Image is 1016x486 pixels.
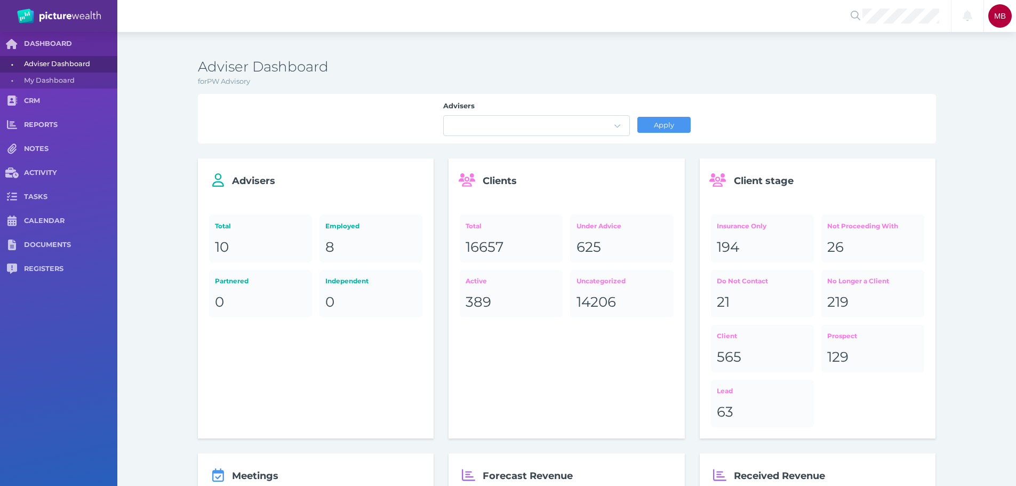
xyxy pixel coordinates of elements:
span: Client stage [734,175,794,187]
img: PW [17,9,101,23]
label: Advisers [443,101,630,115]
button: Apply [637,117,691,133]
div: 0 [215,293,306,312]
div: 16657 [466,238,557,257]
div: 14206 [577,293,668,312]
span: Independent [325,277,369,285]
span: CRM [24,97,117,106]
div: 8 [325,238,417,257]
a: Employed8 [319,214,422,262]
span: Total [215,222,231,230]
span: Insurance Only [717,222,766,230]
a: Total16657 [460,214,563,262]
div: 129 [827,348,918,367]
span: DOCUMENTS [24,241,117,250]
div: 389 [466,293,557,312]
div: 625 [577,238,668,257]
a: Independent0 [319,270,422,317]
h3: Adviser Dashboard [198,58,936,76]
a: Under Advice625 [570,214,673,262]
div: Michelle Bucsai [988,4,1012,28]
div: 10 [215,238,306,257]
div: 26 [827,238,918,257]
span: Employed [325,222,359,230]
span: Adviser Dashboard [24,56,114,73]
a: Partnered0 [209,270,312,317]
span: ACTIVITY [24,169,117,178]
span: Meetings [232,470,278,482]
span: Received Revenue [734,470,825,482]
div: 0 [325,293,417,312]
span: No Longer a Client [827,277,889,285]
div: 565 [717,348,808,367]
span: Not Proceeding With [827,222,898,230]
span: REGISTERS [24,265,117,274]
span: Uncategorized [577,277,626,285]
span: Partnered [215,277,249,285]
span: Apply [649,121,678,129]
div: 21 [717,293,808,312]
span: Advisers [232,175,275,187]
span: My Dashboard [24,73,114,89]
span: Under Advice [577,222,621,230]
span: CALENDAR [24,217,117,226]
span: Do Not Contact [717,277,768,285]
span: MB [994,12,1006,20]
div: 219 [827,293,918,312]
span: NOTES [24,145,117,154]
span: DASHBOARD [24,39,117,49]
span: REPORTS [24,121,117,130]
span: Forecast Revenue [483,470,573,482]
span: Prospect [827,332,857,340]
a: Active389 [460,270,563,317]
span: Active [466,277,487,285]
span: Total [466,222,482,230]
span: TASKS [24,193,117,202]
a: Total10 [209,214,312,262]
span: Clients [483,175,517,187]
span: Lead [717,387,733,395]
span: Client [717,332,737,340]
p: for PW Advisory [198,76,936,87]
div: 63 [717,403,808,421]
div: 194 [717,238,808,257]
